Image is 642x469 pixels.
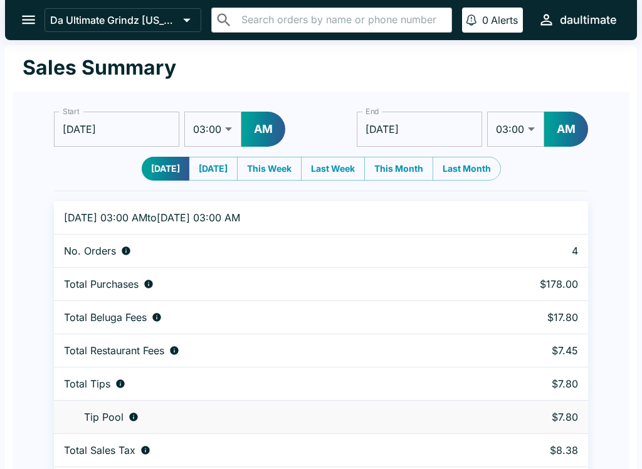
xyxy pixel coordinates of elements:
[64,344,455,357] div: Fees paid by diners to restaurant
[364,157,433,181] button: This Month
[63,106,79,117] label: Start
[13,4,45,36] button: open drawer
[64,411,455,423] div: Tips unclaimed by a waiter
[482,14,488,26] p: 0
[357,112,482,147] input: Choose date, selected date is Sep 4, 2025
[433,157,501,181] button: Last Month
[142,157,189,181] button: [DATE]
[238,11,446,29] input: Search orders by name or phone number
[475,311,578,324] p: $17.80
[475,411,578,423] p: $7.80
[64,444,135,456] p: Total Sales Tax
[241,112,285,147] button: AM
[64,377,455,390] div: Combined individual and pooled tips
[475,278,578,290] p: $178.00
[560,13,617,28] div: daultimate
[64,245,455,257] div: Number of orders placed
[23,55,176,80] h1: Sales Summary
[64,377,110,390] p: Total Tips
[64,278,455,290] div: Aggregate order subtotals
[237,157,302,181] button: This Week
[64,311,147,324] p: Total Beluga Fees
[64,211,455,224] p: [DATE] 03:00 AM to [DATE] 03:00 AM
[491,14,518,26] p: Alerts
[64,444,455,456] div: Sales tax paid by diners
[533,6,622,33] button: daultimate
[189,157,238,181] button: [DATE]
[64,344,164,357] p: Total Restaurant Fees
[50,14,178,26] p: Da Ultimate Grindz [US_STATE]
[475,245,578,257] p: 4
[64,278,139,290] p: Total Purchases
[64,245,116,257] p: No. Orders
[54,112,179,147] input: Choose date, selected date is Sep 3, 2025
[366,106,379,117] label: End
[84,411,124,423] p: Tip Pool
[475,344,578,357] p: $7.45
[301,157,365,181] button: Last Week
[475,444,578,456] p: $8.38
[475,377,578,390] p: $7.80
[544,112,588,147] button: AM
[64,311,455,324] div: Fees paid by diners to Beluga
[45,8,201,32] button: Da Ultimate Grindz [US_STATE]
